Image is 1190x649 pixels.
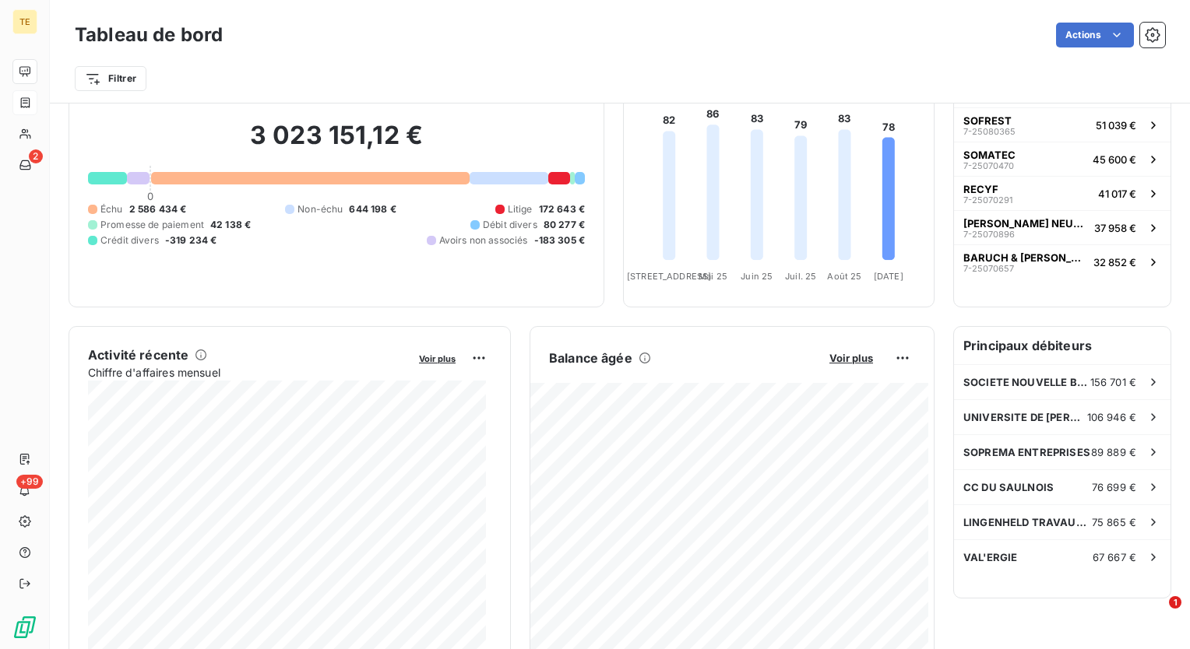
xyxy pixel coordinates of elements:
button: [PERSON_NAME] NEUVES-MAISONS7-2507089637 958 € [954,210,1171,244]
span: 156 701 € [1090,376,1136,388]
span: 644 198 € [349,202,396,216]
span: 37 958 € [1094,222,1136,234]
button: RECYF7-2507029141 017 € [954,176,1171,210]
span: 32 852 € [1093,256,1136,268]
button: Voir plus [414,351,460,365]
span: 45 600 € [1093,153,1136,166]
h2: 3 023 151,12 € [88,120,585,167]
button: Filtrer [75,66,146,91]
span: 7-25070896 [963,230,1015,239]
span: Avoirs non associés [439,233,528,247]
tspan: Mai 25 [699,271,727,282]
span: SOPREMA ENTREPRISES [963,446,1090,458]
span: BARUCH & [PERSON_NAME] [963,251,1087,264]
span: 7-25070657 [963,264,1014,273]
span: 2 [29,149,43,163]
tspan: Juin 25 [741,271,773,282]
span: SOMATEC [963,149,1016,161]
button: BARUCH & [PERSON_NAME]7-2507065732 852 € [954,244,1171,279]
span: 172 643 € [539,202,585,216]
span: 75 865 € [1092,516,1136,528]
iframe: Intercom live chat [1137,596,1174,633]
span: Chiffre d'affaires mensuel [88,364,408,381]
tspan: Août 25 [827,271,861,282]
span: Voir plus [829,352,873,364]
span: Non-échu [297,202,343,216]
button: SOFREST7-2508036551 039 € [954,107,1171,142]
span: Échu [100,202,123,216]
span: Crédit divers [100,233,159,247]
img: Logo LeanPay [12,615,37,640]
h6: Activité récente [88,346,188,364]
span: Litige [508,202,533,216]
span: RECYF [963,183,998,195]
button: Voir plus [825,351,878,365]
span: 41 017 € [1098,188,1136,200]
span: +99 [16,475,43,489]
span: VAL'ERGIE [963,551,1017,563]
h6: Balance âgée [549,349,632,367]
tspan: [DATE] [874,271,903,282]
span: 2 586 434 € [129,202,187,216]
span: CC DU SAULNOIS [963,481,1054,493]
span: -183 305 € [534,233,586,247]
button: Actions [1056,23,1134,47]
span: 51 039 € [1096,119,1136,132]
span: [PERSON_NAME] NEUVES-MAISONS [963,217,1088,230]
button: SOMATEC7-2507047045 600 € [954,142,1171,176]
span: UNIVERSITE DE [PERSON_NAME] [963,411,1087,423]
h6: Principaux débiteurs [954,327,1171,364]
span: Débit divers [483,218,537,232]
span: Promesse de paiement [100,218,204,232]
span: 89 889 € [1091,446,1136,458]
span: 42 138 € [210,218,251,232]
span: 80 277 € [544,218,585,232]
span: Voir plus [419,353,456,364]
tspan: [STREET_ADDRESS] [627,271,711,282]
span: 76 699 € [1092,481,1136,493]
tspan: Juil. 25 [785,271,816,282]
span: 1 [1169,596,1181,609]
span: 7-25080365 [963,127,1016,136]
span: LINGENHELD TRAVAUX SPECIAUX [963,516,1092,528]
span: 7-25070291 [963,195,1012,205]
span: 7-25070470 [963,161,1014,170]
span: SOFREST [963,114,1012,127]
span: 67 667 € [1093,551,1136,563]
span: 0 [147,190,153,202]
span: SOCIETE NOUVELLE BEHEM SNB [963,376,1090,388]
h3: Tableau de bord [75,21,223,49]
div: TE [12,9,37,34]
span: -319 234 € [165,233,217,247]
span: 106 946 € [1087,411,1136,423]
